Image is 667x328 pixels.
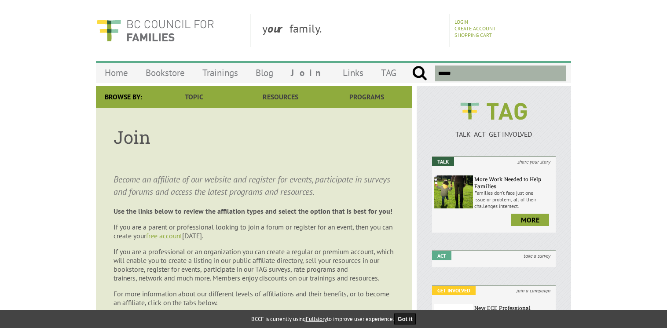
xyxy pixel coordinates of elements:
[372,62,405,83] a: TAG
[324,86,410,108] a: Programs
[137,62,194,83] a: Bookstore
[454,95,533,128] img: BCCF's TAG Logo
[432,157,454,166] em: Talk
[114,289,394,307] p: For more information about our different levels of affiliations and their benefits, or to become ...
[474,175,553,190] h6: More Work Needed to Help Families
[432,286,476,295] em: Get Involved
[146,231,182,240] a: free account
[282,62,334,83] a: Join
[96,14,215,47] img: BC Council for FAMILIES
[96,62,137,83] a: Home
[394,313,416,324] button: Got it
[432,251,451,260] em: Act
[114,222,394,240] p: If you are a parent or professional looking to join a forum or register for an event, then you ca...
[412,66,427,81] input: Submit
[306,315,327,323] a: Fullstory
[474,304,553,318] h6: New ECE Professional Development Bursaries
[114,173,394,198] p: Become an affiliate of our website and register for events, participate in surveys and forums and...
[334,62,372,83] a: Links
[114,207,392,215] strong: Use the links below to review the affilation types and select the option that is best for you!
[432,130,556,138] p: TALK ACT GET INVOLVED
[194,62,247,83] a: Trainings
[268,21,290,36] strong: our
[96,86,151,108] div: Browse By:
[454,32,492,38] a: Shopping Cart
[454,18,468,25] a: Login
[237,86,323,108] a: Resources
[432,121,556,138] a: TALK ACT GET INVOLVED
[114,125,394,149] h1: Join
[255,14,450,47] div: y family.
[511,214,549,226] a: more
[247,62,282,83] a: Blog
[518,251,556,260] i: take a survey
[474,190,553,209] p: Families don’t face just one issue or problem; all of their challenges intersect.
[512,157,556,166] i: share your story
[454,25,496,32] a: Create Account
[511,286,556,295] i: join a campaign
[151,86,237,108] a: Topic
[114,247,393,282] span: If you are a professional or an organization you can create a regular or premium account, which w...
